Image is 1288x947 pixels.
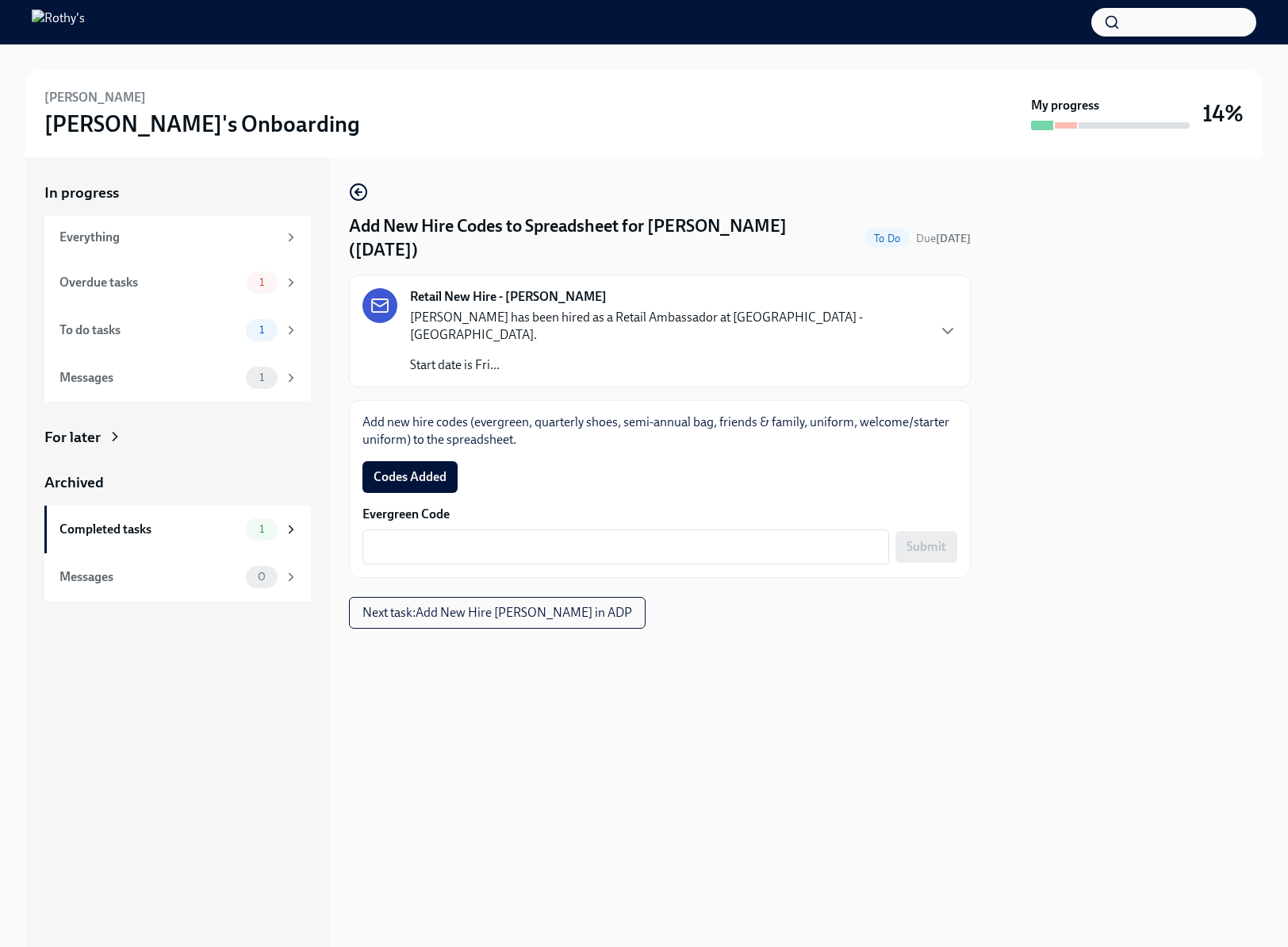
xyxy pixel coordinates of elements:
div: Messages [59,369,240,387]
div: Everything [59,229,278,246]
strong: My progress [1031,97,1099,114]
label: Evergreen Code [362,506,957,523]
h6: [PERSON_NAME] [44,89,146,106]
h4: Add New Hire Codes to Spreadsheet for [PERSON_NAME] ([DATE]) [349,214,858,262]
span: Codes Added [374,469,447,485]
div: For later [44,427,101,448]
button: Codes Added [362,461,458,493]
h3: [PERSON_NAME]'s Onboarding [44,110,360,138]
p: Start date is Fri... [410,356,926,374]
span: Next task : Add New Hire [PERSON_NAME] in ADP [362,605,632,621]
span: Due [916,232,971,245]
span: 1 [250,324,274,336]
a: To do tasks1 [44,306,311,354]
span: 1 [250,276,274,288]
span: 0 [248,571,275,583]
h3: 14% [1202,99,1244,128]
a: Add new hire codes (evergreen, quarterly shoes, semi-annual bag, friends & family, uniform, welco... [362,414,949,447]
p: . [362,414,957,448]
p: [PERSON_NAME] has been hired as a Retail Ambassador at [GEOGRAPHIC_DATA] - [GEOGRAPHIC_DATA]. [410,309,926,344]
div: Messages [59,568,240,586]
strong: Retail New Hire - [PERSON_NAME] [410,288,607,306]
strong: [DATE] [936,232,971,245]
span: 1 [250,371,274,383]
a: For later [44,427,311,448]
button: Next task:Add New Hire [PERSON_NAME] in ADP [349,597,646,629]
span: To Do [864,233,910,244]
a: Overdue tasks1 [44,259,311,306]
a: Messages1 [44,354,311,402]
span: 1 [250,523,274,535]
div: Overdue tasks [59,274,240,291]
span: September 19th, 2025 09:00 [916,231,971,246]
a: Completed tasks1 [44,506,311,553]
a: Everything [44,216,311,259]
div: Completed tasks [59,521,240,538]
a: In progress [44,183,311,203]
div: To do tasks [59,321,240,339]
img: Rothy's [32,10,85,35]
a: Archived [44,472,311,493]
a: Messages0 [44,553,311,601]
